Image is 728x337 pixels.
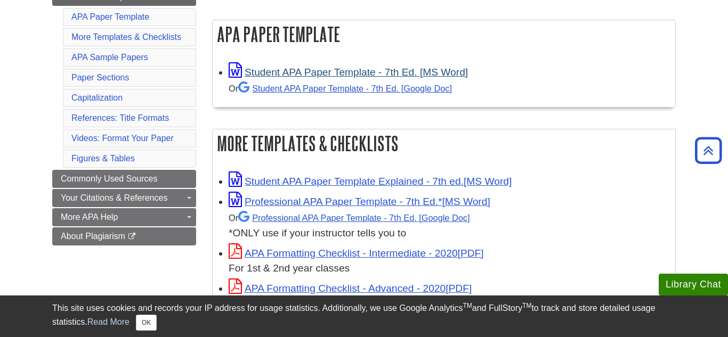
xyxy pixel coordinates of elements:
a: Link opens in new window [229,283,472,294]
a: Link opens in new window [229,248,484,259]
a: References: Title Formats [71,113,169,122]
h2: APA Paper Template [213,20,675,48]
div: For 1st & 2nd year classes [229,261,670,276]
a: Student APA Paper Template - 7th Ed. [Google Doc] [238,84,452,93]
a: Commonly Used Sources [52,170,196,188]
a: Videos: Format Your Paper [71,134,174,143]
a: More APA Help [52,208,196,226]
a: Link opens in new window [229,196,490,207]
button: Close [136,315,157,331]
a: About Plagiarism [52,227,196,245]
a: APA Paper Template [71,12,149,21]
sup: TM [463,302,472,309]
h2: More Templates & Checklists [213,129,675,158]
div: This site uses cookies and records your IP address for usage statistics. Additionally, we use Goo... [52,302,676,331]
span: About Plagiarism [61,232,125,241]
i: This link opens in a new window [127,233,136,240]
sup: TM [522,302,531,309]
a: Link opens in new window [229,176,512,187]
a: Back to Top [691,143,725,158]
a: Figures & Tables [71,154,135,163]
a: More Templates & Checklists [71,32,181,42]
span: Commonly Used Sources [61,174,157,183]
a: Paper Sections [71,73,130,82]
a: APA Sample Papers [71,53,148,62]
span: Your Citations & References [61,193,167,202]
small: Or [229,84,452,93]
a: Capitalization [71,93,123,102]
span: More APA Help [61,212,118,221]
a: Professional APA Paper Template - 7th Ed. [238,213,470,223]
a: Your Citations & References [52,189,196,207]
small: Or [229,213,470,223]
button: Library Chat [659,274,728,295]
a: Read More [87,317,130,326]
a: Link opens in new window [229,67,468,78]
div: *ONLY use if your instructor tells you to [229,210,670,241]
